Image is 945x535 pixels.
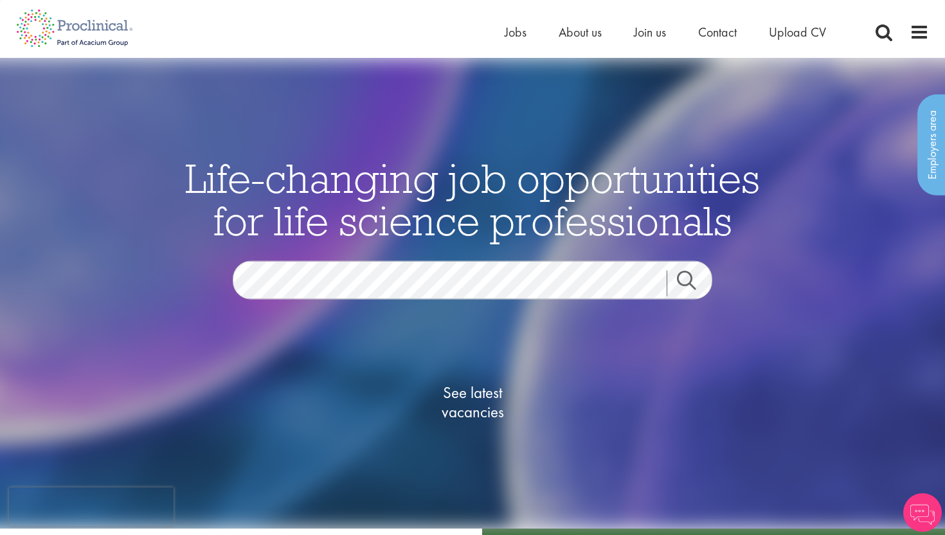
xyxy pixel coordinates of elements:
a: About us [559,24,602,41]
img: Chatbot [903,493,942,532]
iframe: reCAPTCHA [9,487,174,526]
a: See latestvacancies [408,331,537,473]
span: Life-changing job opportunities for life science professionals [185,152,760,246]
a: Contact [698,24,737,41]
span: See latest vacancies [408,383,537,421]
a: Join us [634,24,666,41]
a: Upload CV [769,24,826,41]
a: Jobs [505,24,526,41]
a: Job search submit button [667,270,722,296]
